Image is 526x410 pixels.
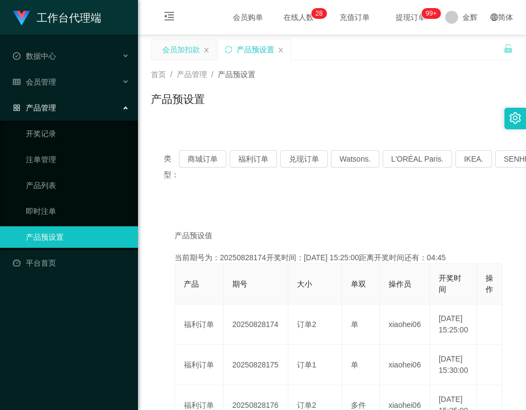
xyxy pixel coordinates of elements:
[225,46,232,53] i: 图标: sync
[390,13,431,21] span: 提现订单
[351,360,358,369] span: 单
[179,150,226,168] button: 商城订单
[170,70,172,79] span: /
[331,150,379,168] button: Watsons.
[297,320,316,329] span: 订单2
[334,13,375,21] span: 充值订单
[26,149,129,170] a: 注单管理
[184,280,199,288] span: 产品
[430,304,477,345] td: [DATE] 15:25:00
[237,39,274,60] div: 产品预设置
[503,44,513,53] i: 图标: unlock
[175,252,489,263] div: 当前期号为：20250828174开奖时间：[DATE] 15:25:00距离开奖时间还有：04:45
[421,8,441,19] sup: 991
[351,320,358,329] span: 单
[230,150,277,168] button: 福利订单
[232,280,247,288] span: 期号
[455,150,492,168] button: IKEA.
[13,78,56,86] span: 会员管理
[13,104,20,112] i: 图标: appstore-o
[164,150,179,183] span: 类型：
[151,91,205,107] h1: 产品预设置
[490,13,498,21] i: 图标: global
[151,70,166,79] span: 首页
[351,280,366,288] span: 单双
[26,123,129,144] a: 开奖记录
[278,47,284,53] i: 图标: close
[315,8,319,19] p: 2
[26,175,129,196] a: 产品列表
[13,103,56,112] span: 产品管理
[509,112,521,124] i: 图标: setting
[13,11,30,26] img: logo.9652507e.png
[13,52,20,60] i: 图标: check-circle-o
[297,360,316,369] span: 订单1
[211,70,213,79] span: /
[278,13,319,21] span: 在线人数
[37,1,101,35] h1: 工作台代理端
[351,401,366,409] span: 多件
[151,1,188,35] i: 图标: menu-fold
[430,345,477,385] td: [DATE] 15:30:00
[439,274,461,294] span: 开奖时间
[26,200,129,222] a: 即时注单
[13,252,129,274] a: 图标: dashboard平台首页
[13,13,101,22] a: 工作台代理端
[26,226,129,248] a: 产品预设置
[175,230,212,241] span: 产品预设值
[319,8,323,19] p: 8
[13,78,20,86] i: 图标: table
[162,39,200,60] div: 会员加扣款
[297,401,316,409] span: 订单2
[280,150,328,168] button: 兑现订单
[380,345,430,385] td: xiaohei06
[380,304,430,345] td: xiaohei06
[13,52,56,60] span: 数据中心
[224,345,288,385] td: 20250828175
[177,70,207,79] span: 产品管理
[389,280,411,288] span: 操作员
[311,8,327,19] sup: 28
[486,274,493,294] span: 操作
[218,70,255,79] span: 产品预设置
[224,304,288,345] td: 20250828174
[175,304,224,345] td: 福利订单
[203,47,210,53] i: 图标: close
[175,345,224,385] td: 福利订单
[297,280,312,288] span: 大小
[383,150,452,168] button: L'ORÉAL Paris.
